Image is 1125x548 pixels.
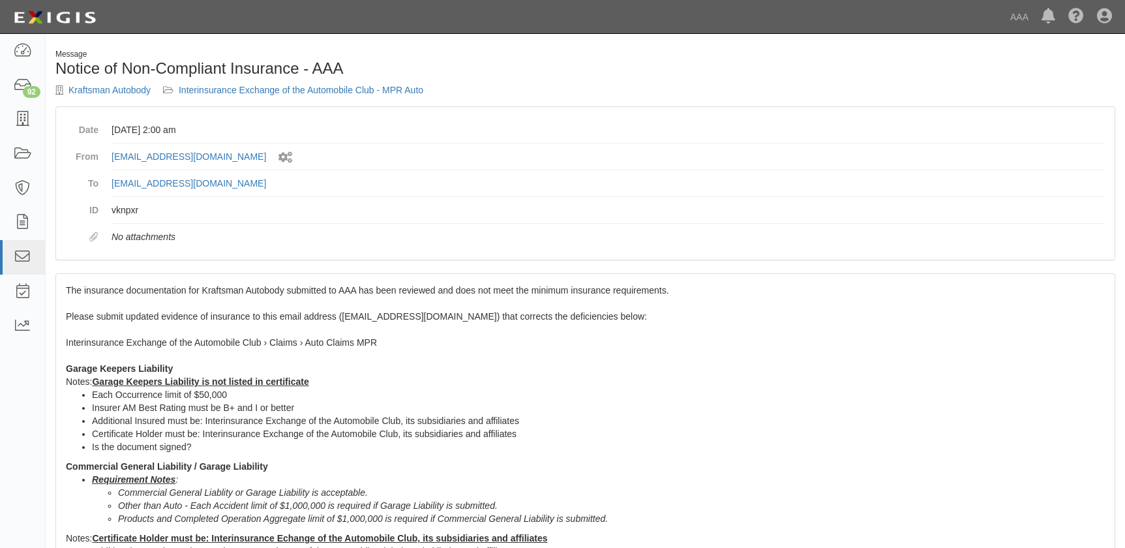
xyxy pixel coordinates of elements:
[112,117,1105,144] dd: [DATE] 2:00 am
[55,49,576,60] div: Message
[179,85,423,95] a: Interinsurance Exchange of the Automobile Club - MPR Auto
[66,461,268,472] strong: Commercial General Liability / Garage Liability
[68,85,151,95] a: Kraftsman Autobody
[1004,4,1035,30] a: AAA
[55,60,576,77] h1: Notice of Non-Compliant Insurance - AAA
[112,178,266,189] a: [EMAIL_ADDRESS][DOMAIN_NAME]
[66,532,1105,545] div: Notes:
[66,197,98,217] dt: ID
[92,473,1105,525] li: :
[66,117,98,136] dt: Date
[10,6,100,29] img: logo-5460c22ac91f19d4615b14bd174203de0afe785f0fc80cf4dbbc73dc1793850b.png
[118,512,1105,525] li: Products and Completed Operation Aggregate limit of $1,000,000 is required if Commercial General ...
[66,375,1105,388] div: Notes:
[118,486,1105,499] li: Commercial General Liablity or Garage Liability is acceptable.
[66,170,98,190] dt: To
[66,144,98,163] dt: From
[89,233,98,242] i: Attachments
[92,401,1105,414] li: Insurer AM Best Rating must be B+ and I or better
[92,427,1105,440] li: Certificate Holder must be: Interinsurance Exchange of the Automobile Club, its subsidiaries and ...
[66,363,173,374] strong: Garage Keepers Liability
[112,232,175,242] em: No attachments
[112,151,266,162] a: [EMAIL_ADDRESS][DOMAIN_NAME]
[23,86,40,98] div: 92
[92,474,175,485] u: Requirement Notes
[278,152,292,163] i: Sent by system workflow
[92,440,1105,453] li: Is the document signed?
[92,388,1105,401] li: Each Occurrence limit of $50,000
[92,414,1105,427] li: Additional Insured must be: Interinsurance Exchange of the Automobile Club, its subsidiaries and ...
[92,533,547,543] b: Certificate Holder must be: Interinsurance Echange of the Automobile Club, its subsidiaries and a...
[118,499,1105,512] li: Other than Auto - Each Accident limit of $1,000,000 is required if Garage Liability is submitted.
[92,376,308,387] b: Garage Keepers Liability is not listed in certificate
[112,197,1105,224] dd: vknpxr
[1068,9,1084,25] i: Help Center - Complianz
